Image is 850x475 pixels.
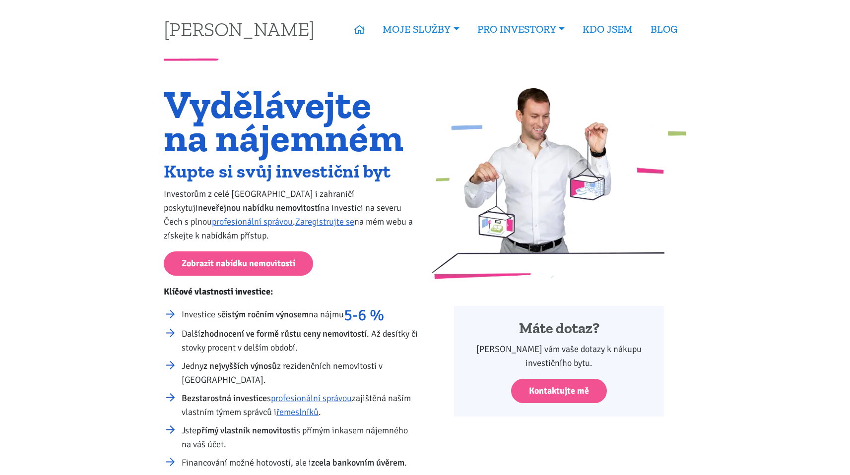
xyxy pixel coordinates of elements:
[182,456,418,470] li: Financování možné hotovostí, ale i .
[203,360,277,371] strong: z nejvyšších výnosů
[511,379,607,403] a: Kontaktujte mě
[164,88,418,154] h1: Vydělávejte na nájemném
[295,216,354,227] a: Zaregistrujte se
[276,407,319,417] a: řemeslníků
[212,216,293,227] a: profesionální správou
[182,327,418,355] li: Další . Až desítky či stovky procent v delším období.
[164,251,313,276] a: Zobrazit nabídku nemovitostí
[182,423,418,451] li: Jste s přímým inkasem nájemného na váš účet.
[467,342,651,370] p: [PERSON_NAME] vám vaše dotazy k nákupu investičního bytu.
[642,18,686,41] a: BLOG
[467,319,651,338] h4: Máte dotaz?
[374,18,468,41] a: MOJE SLUŽBY
[164,19,315,39] a: [PERSON_NAME]
[271,393,352,404] a: profesionální správou
[182,393,267,404] strong: Bezstarostná investice
[164,285,418,298] p: Klíčové vlastnosti investice:
[182,307,418,322] li: Investice s na nájmu
[198,202,320,213] strong: neveřejnou nabídku nemovitostí
[200,328,367,339] strong: zhodnocení ve formě růstu ceny nemovitostí
[182,359,418,387] li: Jedny z rezidenčních nemovitostí v [GEOGRAPHIC_DATA].
[182,391,418,419] li: s zajištěná naším vlastním týmem správců i .
[164,163,418,179] h2: Kupte si svůj investiční byt
[221,309,309,320] strong: čistým ročním výnosem
[344,305,384,325] strong: 5-6 %
[196,425,296,436] strong: přímý vlastník nemovitosti
[311,457,404,468] strong: zcela bankovním úvěrem
[574,18,642,41] a: KDO JSEM
[468,18,574,41] a: PRO INVESTORY
[164,187,418,242] p: Investorům z celé [GEOGRAPHIC_DATA] i zahraničí poskytuji na investici na severu Čech s plnou . n...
